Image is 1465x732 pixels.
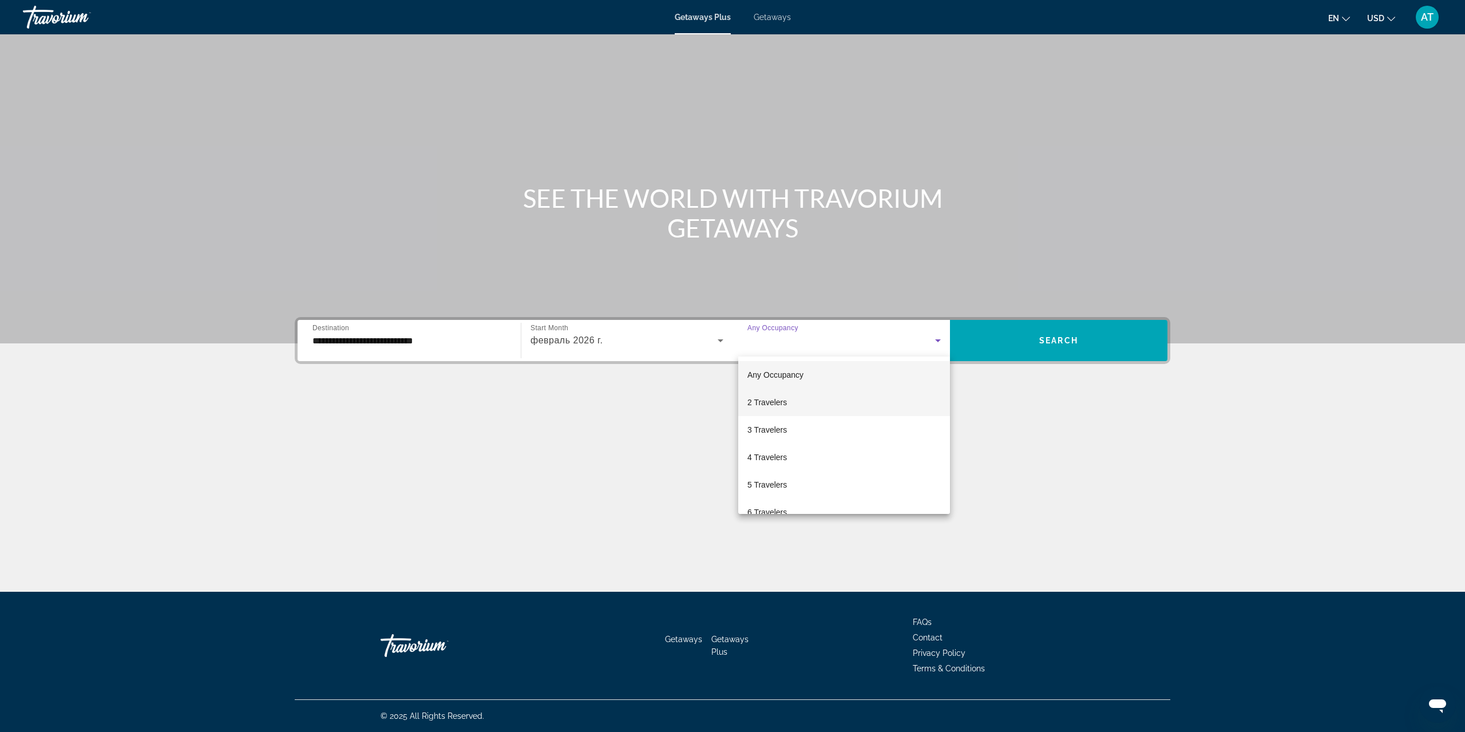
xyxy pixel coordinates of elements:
span: 3 Travelers [747,423,787,437]
iframe: Кнопка запуска окна обмена сообщениями [1419,686,1456,723]
span: Any Occupancy [747,370,803,379]
span: 4 Travelers [747,450,787,464]
span: 2 Travelers [747,395,787,409]
span: 5 Travelers [747,478,787,492]
span: 6 Travelers [747,505,787,519]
